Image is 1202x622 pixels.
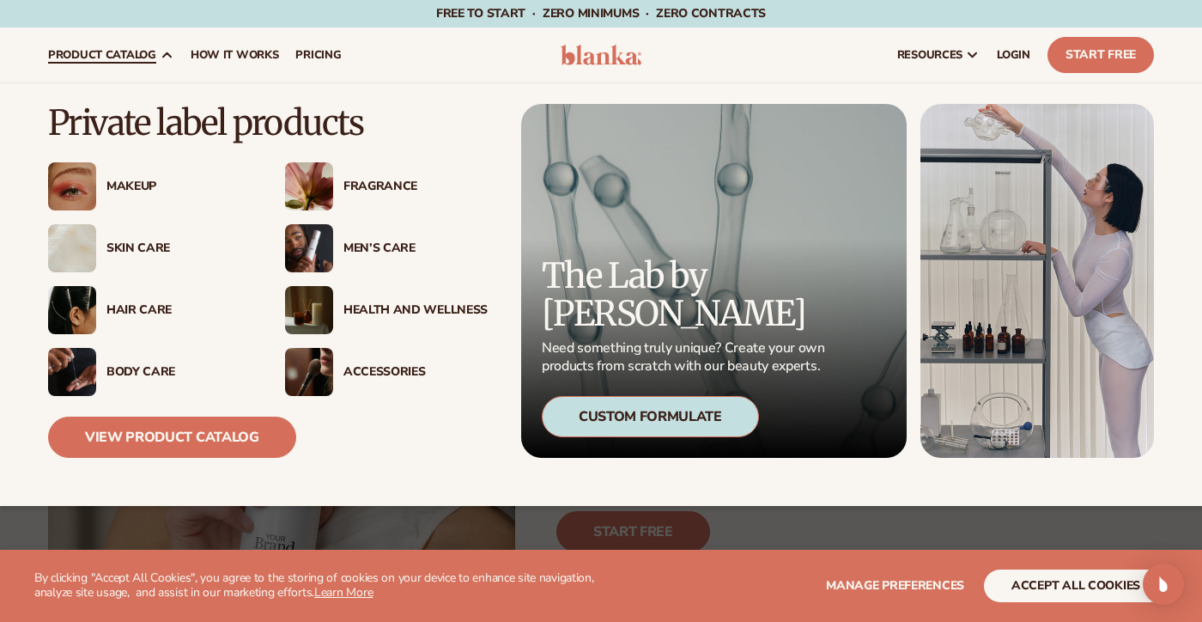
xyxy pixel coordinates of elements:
[106,303,251,318] div: Hair Care
[285,162,333,210] img: Pink blooming flower.
[561,45,641,65] img: logo
[48,162,251,210] a: Female with glitter eye makeup. Makeup
[314,584,373,601] a: Learn More
[521,104,908,458] a: Microscopic product formula. The Lab by [PERSON_NAME] Need something truly unique? Create your ow...
[285,224,333,272] img: Male holding moisturizer bottle.
[48,224,251,272] a: Cream moisturizer swatch. Skin Care
[48,417,296,458] a: View Product Catalog
[889,27,988,82] a: resources
[285,348,333,396] img: Female with makeup brush.
[1047,37,1154,73] a: Start Free
[988,27,1039,82] a: LOGIN
[343,365,488,380] div: Accessories
[295,48,341,62] span: pricing
[436,5,766,21] span: Free to start · ZERO minimums · ZERO contracts
[1143,564,1184,605] div: Open Intercom Messenger
[48,104,488,142] p: Private label products
[984,570,1168,602] button: accept all cookies
[343,303,488,318] div: Health And Wellness
[48,162,96,210] img: Female with glitter eye makeup.
[542,257,830,332] p: The Lab by [PERSON_NAME]
[48,224,96,272] img: Cream moisturizer swatch.
[48,348,96,396] img: Male hand applying moisturizer.
[106,180,251,194] div: Makeup
[287,27,349,82] a: pricing
[285,224,488,272] a: Male holding moisturizer bottle. Men’s Care
[285,348,488,396] a: Female with makeup brush. Accessories
[106,365,251,380] div: Body Care
[542,396,759,437] div: Custom Formulate
[48,348,251,396] a: Male hand applying moisturizer. Body Care
[285,286,488,334] a: Candles and incense on table. Health And Wellness
[48,286,96,334] img: Female hair pulled back with clips.
[182,27,288,82] a: How It Works
[48,48,156,62] span: product catalog
[343,241,488,256] div: Men’s Care
[191,48,279,62] span: How It Works
[542,339,830,375] p: Need something truly unique? Create your own products from scratch with our beauty experts.
[897,48,962,62] span: resources
[34,571,613,601] p: By clicking "Accept All Cookies", you agree to the storing of cookies on your device to enhance s...
[106,241,251,256] div: Skin Care
[285,162,488,210] a: Pink blooming flower. Fragrance
[826,577,964,594] span: Manage preferences
[997,48,1030,62] span: LOGIN
[920,104,1154,458] img: Female in lab with equipment.
[285,286,333,334] img: Candles and incense on table.
[48,286,251,334] a: Female hair pulled back with clips. Hair Care
[826,570,964,602] button: Manage preferences
[343,180,488,194] div: Fragrance
[39,27,182,82] a: product catalog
